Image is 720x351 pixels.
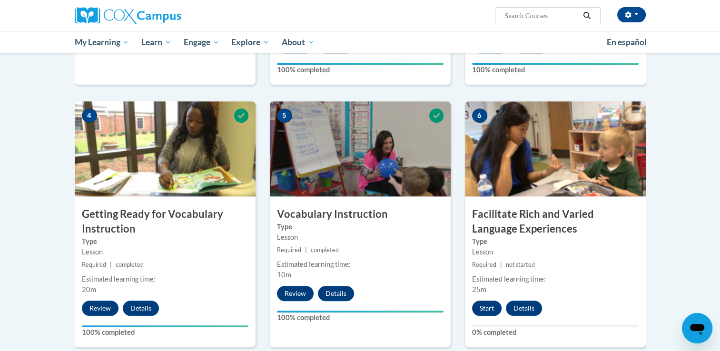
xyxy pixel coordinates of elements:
div: Estimated learning time: [472,274,639,284]
a: Explore [225,31,276,53]
span: 25m [472,285,486,293]
button: Review [82,301,118,316]
input: Search Courses [503,10,580,21]
label: 100% completed [472,65,639,75]
button: Details [123,301,159,316]
span: En español [607,37,647,47]
img: Cox Campus [75,7,181,24]
span: | [110,261,112,268]
button: Details [506,301,542,316]
div: Lesson [82,247,248,257]
span: not started [506,261,535,268]
label: 0% completed [472,327,639,338]
h3: Vocabulary Instruction [270,207,451,222]
button: Search [580,10,594,21]
span: 5 [277,108,292,123]
span: Explore [231,37,269,48]
button: Account Settings [617,7,646,22]
span: Learn [141,37,171,48]
a: Learn [135,31,178,53]
div: Estimated learning time: [82,274,248,284]
div: Your progress [277,311,444,312]
div: Estimated learning time: [277,259,444,270]
img: Course Image [465,101,646,196]
button: Review [277,286,314,301]
a: Cox Campus [75,7,256,24]
a: My Learning [69,31,136,53]
span: | [500,261,502,268]
span: Required [82,261,106,268]
label: Type [472,236,639,247]
div: Your progress [472,63,639,65]
div: Your progress [82,325,248,327]
label: 100% completed [82,327,248,338]
h3: Getting Ready for Vocabulary Instruction [75,207,256,236]
img: Course Image [270,101,451,196]
div: Lesson [277,232,444,243]
div: Lesson [472,247,639,257]
span: About [282,37,314,48]
span: 20m [82,285,96,293]
span: Required [277,246,301,253]
span: 4 [82,108,97,123]
img: Course Image [75,101,256,196]
label: 100% completed [277,65,444,75]
a: Engage [178,31,226,53]
span: Engage [184,37,219,48]
label: Type [82,236,248,247]
div: Main menu [60,31,660,53]
span: | [305,246,307,253]
label: 100% completed [277,312,444,323]
span: Required [472,261,496,268]
span: My Learning [74,37,129,48]
div: Your progress [277,63,444,65]
button: Details [318,286,354,301]
button: Start [472,301,502,316]
a: En español [601,32,653,52]
a: About [276,31,320,53]
label: Type [277,222,444,232]
span: completed [311,246,339,253]
h3: Facilitate Rich and Varied Language Experiences [465,207,646,236]
span: 6 [472,108,487,123]
span: completed [116,261,144,268]
iframe: Button to launch messaging window [682,313,712,343]
span: 10m [277,271,291,279]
